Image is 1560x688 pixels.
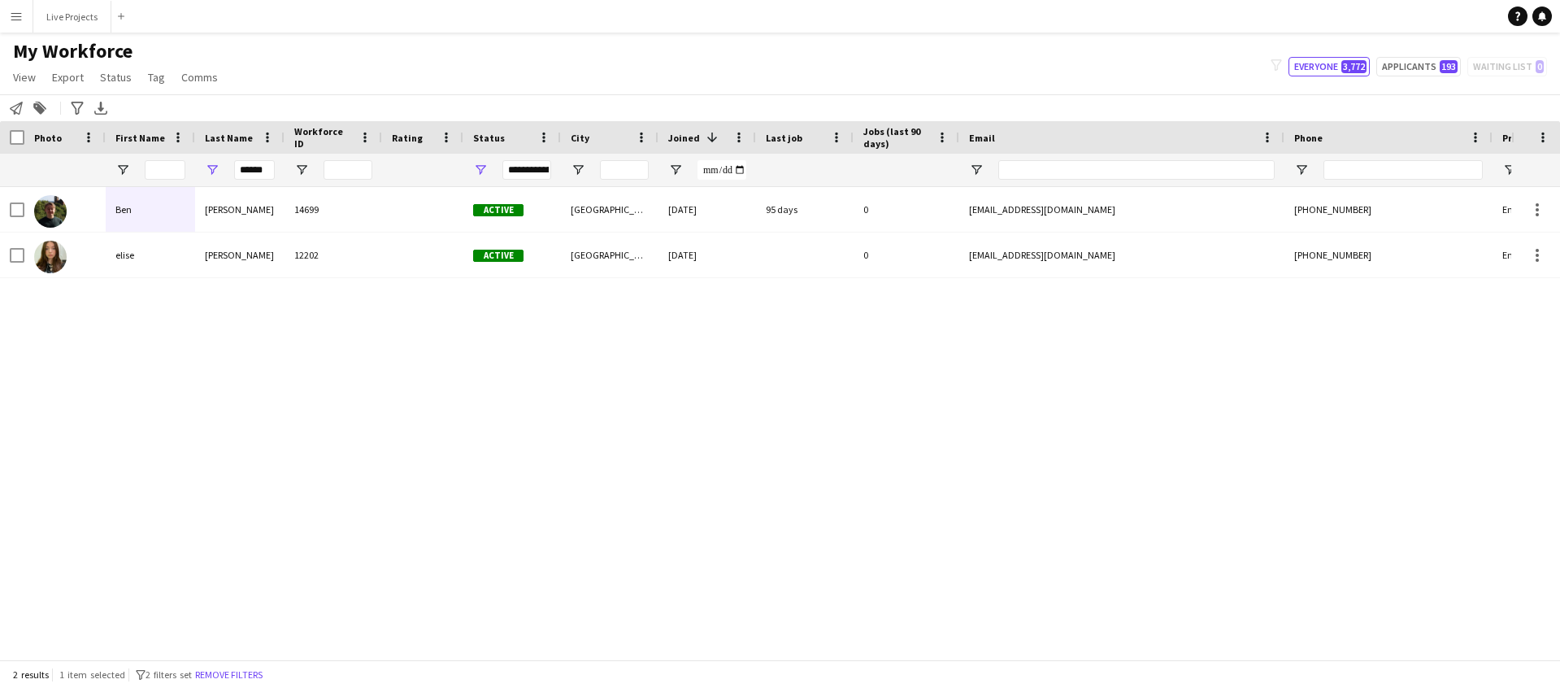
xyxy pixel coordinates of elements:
[175,67,224,88] a: Comms
[195,233,285,277] div: [PERSON_NAME]
[7,98,26,118] app-action-btn: Notify workforce
[473,163,488,177] button: Open Filter Menu
[285,187,382,232] div: 14699
[766,132,802,144] span: Last job
[192,666,266,684] button: Remove filters
[1502,163,1517,177] button: Open Filter Menu
[473,132,505,144] span: Status
[1294,163,1309,177] button: Open Filter Menu
[100,70,132,85] span: Status
[34,241,67,273] img: elise parker
[205,132,253,144] span: Last Name
[561,233,658,277] div: [GEOGRAPHIC_DATA]
[33,1,111,33] button: Live Projects
[324,160,372,180] input: Workforce ID Filter Input
[392,132,423,144] span: Rating
[106,233,195,277] div: elise
[959,187,1284,232] div: [EMAIL_ADDRESS][DOMAIN_NAME]
[148,70,165,85] span: Tag
[145,160,185,180] input: First Name Filter Input
[854,233,959,277] div: 0
[854,187,959,232] div: 0
[59,668,125,681] span: 1 item selected
[863,125,930,150] span: Jobs (last 90 days)
[234,160,275,180] input: Last Name Filter Input
[294,163,309,177] button: Open Filter Menu
[181,70,218,85] span: Comms
[697,160,746,180] input: Joined Filter Input
[1376,57,1461,76] button: Applicants193
[561,187,658,232] div: [GEOGRAPHIC_DATA]
[115,132,165,144] span: First Name
[146,668,192,681] span: 2 filters set
[34,132,62,144] span: Photo
[756,187,854,232] div: 95 days
[13,70,36,85] span: View
[1288,57,1370,76] button: Everyone3,772
[658,233,756,277] div: [DATE]
[473,204,524,216] span: Active
[1294,132,1323,144] span: Phone
[473,250,524,262] span: Active
[7,67,42,88] a: View
[668,163,683,177] button: Open Filter Menu
[13,39,133,63] span: My Workforce
[195,187,285,232] div: [PERSON_NAME]
[959,233,1284,277] div: [EMAIL_ADDRESS][DOMAIN_NAME]
[115,163,130,177] button: Open Filter Menu
[205,163,219,177] button: Open Filter Menu
[969,163,984,177] button: Open Filter Menu
[106,187,195,232] div: Ben
[93,67,138,88] a: Status
[571,132,589,144] span: City
[52,70,84,85] span: Export
[1341,60,1367,73] span: 3,772
[67,98,87,118] app-action-btn: Advanced filters
[30,98,50,118] app-action-btn: Add to tag
[668,132,700,144] span: Joined
[998,160,1275,180] input: Email Filter Input
[294,125,353,150] span: Workforce ID
[1284,187,1493,232] div: [PHONE_NUMBER]
[91,98,111,118] app-action-btn: Export XLSX
[571,163,585,177] button: Open Filter Menu
[1440,60,1458,73] span: 193
[46,67,90,88] a: Export
[969,132,995,144] span: Email
[285,233,382,277] div: 12202
[658,187,756,232] div: [DATE]
[1323,160,1483,180] input: Phone Filter Input
[600,160,649,180] input: City Filter Input
[141,67,172,88] a: Tag
[1502,132,1535,144] span: Profile
[34,195,67,228] img: Ben Parker
[1284,233,1493,277] div: [PHONE_NUMBER]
